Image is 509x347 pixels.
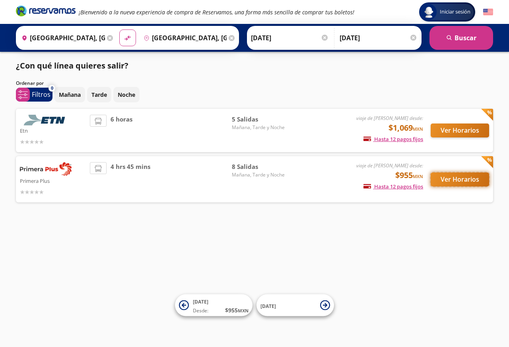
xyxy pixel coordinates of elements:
p: ¿Con qué línea quieres salir? [16,60,128,72]
p: Ordenar por [16,80,44,87]
i: Brand Logo [16,5,76,17]
button: [DATE]Desde:$955MXN [175,294,253,316]
span: 8 Salidas [232,162,288,171]
span: Desde: [193,307,208,314]
em: ¡Bienvenido a la nueva experiencia de compra de Reservamos, una forma más sencilla de comprar tus... [79,8,354,16]
span: Mañana, Tarde y Noche [232,124,288,131]
input: Opcional [340,28,418,48]
small: MXN [238,308,249,314]
button: Noche [113,87,140,102]
button: Buscar [429,26,493,50]
span: $955 [395,169,423,181]
span: Iniciar sesión [437,8,474,16]
span: Hasta 12 pagos fijos [363,183,423,190]
span: 6 horas [111,115,132,146]
span: 0 [51,85,53,92]
span: $ 955 [225,306,249,314]
p: Mañana [59,90,81,99]
span: $1,069 [389,122,423,134]
span: [DATE] [193,298,208,305]
p: Tarde [91,90,107,99]
button: 0Filtros [16,88,52,102]
small: MXN [413,126,423,132]
p: Filtros [32,90,51,99]
button: English [483,7,493,17]
span: [DATE] [260,302,276,309]
button: [DATE] [256,294,334,316]
input: Buscar Origen [18,28,105,48]
span: Mañana, Tarde y Noche [232,171,288,178]
input: Buscar Destino [140,28,227,48]
em: viaje de [PERSON_NAME] desde: [356,162,423,169]
p: Primera Plus [20,176,86,185]
em: viaje de [PERSON_NAME] desde: [356,115,423,122]
a: Brand Logo [16,5,76,19]
button: Mañana [54,87,85,102]
img: Primera Plus [20,162,72,176]
p: Etn [20,125,86,135]
span: Hasta 12 pagos fijos [363,135,423,143]
input: Elegir Fecha [251,28,329,48]
button: Ver Horarios [431,173,489,186]
p: Noche [118,90,135,99]
span: 4 hrs 45 mins [111,162,150,196]
button: Ver Horarios [431,124,489,137]
img: Etn [20,115,72,125]
button: Tarde [87,87,111,102]
small: MXN [413,173,423,179]
span: 5 Salidas [232,115,288,124]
